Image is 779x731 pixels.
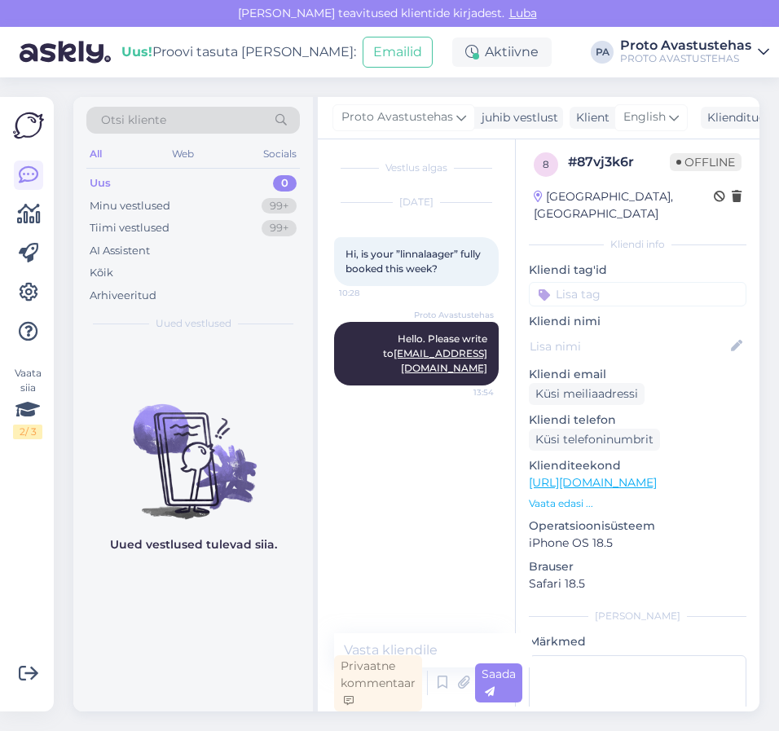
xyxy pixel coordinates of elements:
[568,152,670,172] div: # 87vj3k6r
[90,198,170,214] div: Minu vestlused
[620,39,751,52] div: Proto Avastustehas
[121,42,356,62] div: Proovi tasuta [PERSON_NAME]:
[620,39,769,65] a: Proto AvastustehasPROTO AVASTUSTEHAS
[90,175,111,192] div: Uus
[90,288,156,304] div: Arhiveeritud
[262,198,297,214] div: 99+
[383,332,490,374] span: Hello. Please write to
[701,109,770,126] div: Klienditugi
[529,609,746,623] div: [PERSON_NAME]
[529,535,746,552] p: iPhone OS 18.5
[534,188,714,222] div: [GEOGRAPHIC_DATA], [GEOGRAPHIC_DATA]
[529,412,746,429] p: Kliendi telefon
[623,108,666,126] span: English
[570,109,610,126] div: Klient
[433,386,494,399] span: 13:54
[452,37,552,67] div: Aktiivne
[13,425,42,439] div: 2 / 3
[591,41,614,64] div: PA
[529,429,660,451] div: Küsi telefoninumbrit
[73,375,313,522] img: No chats
[156,316,231,331] span: Uued vestlused
[101,112,166,129] span: Otsi kliente
[110,536,277,553] p: Uued vestlused tulevad siia.
[620,52,751,65] div: PROTO AVASTUSTEHAS
[363,37,433,68] button: Emailid
[529,237,746,252] div: Kliendi info
[529,457,746,474] p: Klienditeekond
[529,558,746,575] p: Brauser
[670,153,742,171] span: Offline
[345,248,483,275] span: Hi, is your ”linnalaager” fully booked this week?
[169,143,197,165] div: Web
[482,667,516,698] span: Saada
[529,366,746,383] p: Kliendi email
[504,6,542,20] span: Luba
[90,243,150,259] div: AI Assistent
[529,383,645,405] div: Küsi meiliaadressi
[86,143,105,165] div: All
[529,475,657,490] a: [URL][DOMAIN_NAME]
[529,517,746,535] p: Operatsioonisüsteem
[394,347,487,374] a: [EMAIL_ADDRESS][DOMAIN_NAME]
[529,262,746,279] p: Kliendi tag'id
[529,282,746,306] input: Lisa tag
[273,175,297,192] div: 0
[529,313,746,330] p: Kliendi nimi
[414,309,494,321] span: Proto Avastustehas
[529,633,746,650] p: Märkmed
[262,220,297,236] div: 99+
[341,108,453,126] span: Proto Avastustehas
[529,496,746,511] p: Vaata edasi ...
[90,220,169,236] div: Tiimi vestlused
[334,161,499,175] div: Vestlus algas
[334,195,499,209] div: [DATE]
[334,655,422,711] div: Privaatne kommentaar
[121,44,152,59] b: Uus!
[530,337,728,355] input: Lisa nimi
[475,109,558,126] div: juhib vestlust
[13,366,42,439] div: Vaata siia
[529,575,746,592] p: Safari 18.5
[260,143,300,165] div: Socials
[90,265,113,281] div: Kõik
[543,158,549,170] span: 8
[13,110,44,141] img: Askly Logo
[339,287,400,299] span: 10:28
